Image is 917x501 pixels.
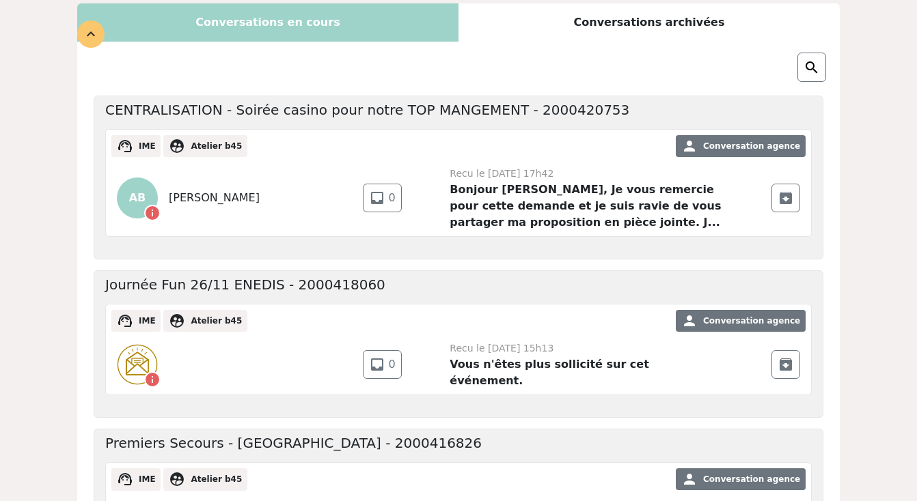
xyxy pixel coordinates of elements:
a: inbox 0 [363,350,401,379]
span: Conversation agence [703,316,800,326]
strong: Bonjour [PERSON_NAME], Je vous remercie pour cette demande et je suis ravie de vous partager ma p... [450,183,721,229]
span: person [681,471,698,487]
span: IME [139,141,156,151]
span: info [144,371,161,388]
span: info [144,205,161,221]
span: archive [778,356,794,373]
span: person [681,138,698,154]
span: person [681,313,698,329]
span: [PERSON_NAME] [169,190,260,206]
span: supervised_user_circle [169,471,185,487]
span: support_agent [117,138,133,154]
span: Recu le [DATE] 17h42 [450,168,553,179]
span: 0 [388,190,395,206]
span: Atelier b45 [191,141,242,151]
img: photonotifcontact.png [117,344,158,385]
h5: Journée Fun 26/11 ENEDIS - 2000418060 [105,276,385,293]
span: inbox [369,190,385,206]
a: inbox 0 [363,184,401,212]
div: Conversations en cours [77,3,458,42]
div: Conversations archivées [458,3,840,42]
div: Archiver cette conversation [771,350,800,379]
span: IME [139,474,156,484]
span: support_agent [117,471,133,487]
span: supervised_user_circle [169,313,185,329]
span: IME [139,316,156,326]
span: archive [778,190,794,206]
span: Conversation agence [703,141,800,151]
div: expand_less [77,20,105,48]
span: Atelier b45 [191,316,242,326]
span: support_agent [117,313,133,329]
span: inbox [369,356,385,373]
p: AB [117,177,158,218]
img: search.png [804,59,820,76]
h5: CENTRALISATION - Soirée casino pour notre TOP MANGEMENT - 2000420753 [105,102,629,118]
strong: Vous n'êtes plus sollicité sur cet événement. [450,358,649,387]
span: supervised_user_circle [169,138,185,154]
span: Recu le [DATE] 15h13 [450,343,553,354]
span: Conversation agence [703,474,800,484]
span: 0 [388,356,395,373]
h5: Premiers Secours - [GEOGRAPHIC_DATA] - 2000416826 [105,435,482,451]
span: Atelier b45 [191,474,242,484]
div: Archiver cette conversation [771,184,800,212]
